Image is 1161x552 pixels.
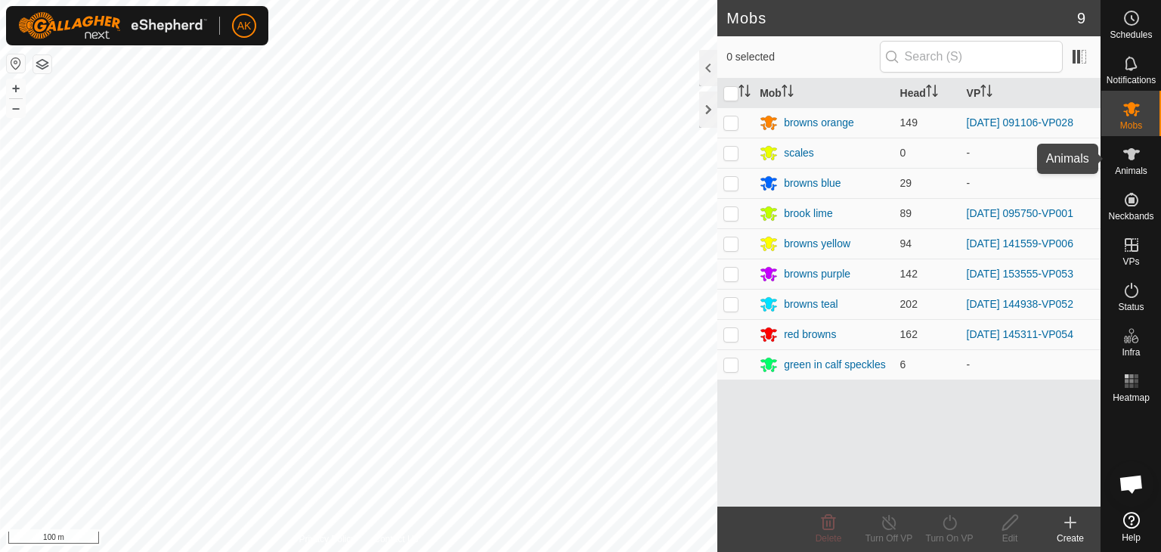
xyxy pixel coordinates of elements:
[784,145,814,161] div: scales
[726,9,1077,27] h2: Mobs
[1108,212,1153,221] span: Neckbands
[784,327,836,343] div: red browns
[816,533,842,544] span: Delete
[961,349,1101,380] td: -
[782,87,794,99] p-sorticon: Activate to sort
[894,79,961,108] th: Head
[900,298,918,310] span: 202
[900,328,918,340] span: 162
[1120,121,1142,130] span: Mobs
[1107,76,1156,85] span: Notifications
[961,79,1101,108] th: VP
[859,532,919,545] div: Turn Off VP
[961,138,1101,168] td: -
[900,147,906,159] span: 0
[900,177,912,189] span: 29
[1110,30,1152,39] span: Schedules
[784,357,886,373] div: green in calf speckles
[373,532,418,546] a: Contact Us
[299,532,356,546] a: Privacy Policy
[900,358,906,371] span: 6
[1109,461,1154,507] div: Open chat
[784,206,833,222] div: brook lime
[926,87,938,99] p-sorticon: Activate to sort
[1122,533,1141,542] span: Help
[967,268,1073,280] a: [DATE] 153555-VP053
[7,79,25,98] button: +
[967,116,1073,129] a: [DATE] 091106-VP028
[1122,348,1140,357] span: Infra
[784,266,850,282] div: browns purple
[784,115,854,131] div: browns orange
[784,296,838,312] div: browns teal
[7,99,25,117] button: –
[1122,257,1139,266] span: VPs
[967,298,1073,310] a: [DATE] 144938-VP052
[784,236,850,252] div: browns yellow
[967,207,1073,219] a: [DATE] 095750-VP001
[1118,302,1144,312] span: Status
[1101,506,1161,548] a: Help
[900,116,918,129] span: 149
[18,12,207,39] img: Gallagher Logo
[880,41,1063,73] input: Search (S)
[900,268,918,280] span: 142
[237,18,252,34] span: AK
[726,49,879,65] span: 0 selected
[754,79,893,108] th: Mob
[900,237,912,250] span: 94
[33,55,51,73] button: Map Layers
[1113,393,1150,402] span: Heatmap
[1040,532,1101,545] div: Create
[980,87,992,99] p-sorticon: Activate to sort
[961,168,1101,198] td: -
[967,328,1073,340] a: [DATE] 145311-VP054
[900,207,912,219] span: 89
[967,237,1073,250] a: [DATE] 141559-VP006
[738,87,751,99] p-sorticon: Activate to sort
[1115,166,1147,175] span: Animals
[980,532,1040,545] div: Edit
[1077,7,1085,29] span: 9
[919,532,980,545] div: Turn On VP
[784,175,841,191] div: browns blue
[7,54,25,73] button: Reset Map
